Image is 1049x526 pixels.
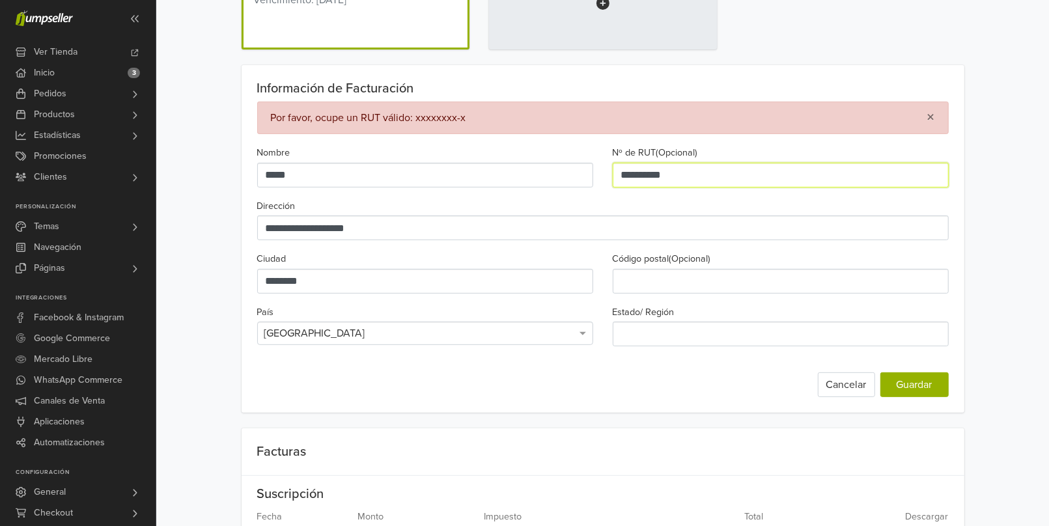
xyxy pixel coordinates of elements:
span: Temas [34,216,59,237]
span: WhatsApp Commerce [34,370,122,391]
button: Guardar [880,372,949,397]
label: Dirección [257,199,296,214]
span: Productos [34,104,75,125]
span: Promociones [34,146,87,167]
span: Checkout [34,503,73,523]
span: 3 [128,68,140,78]
label: Código postal ( Opcional ) [613,252,711,266]
label: Nombre [257,146,290,160]
span: Mercado Libre [34,349,92,370]
span: Pedidos [34,83,66,104]
p: Configuración [16,469,156,477]
span: Ver Tienda [34,42,77,62]
p: Integraciones [16,294,156,302]
span: Navegación [34,237,81,258]
label: Ciudad [257,252,287,266]
span: Inicio [34,62,55,83]
button: Close [927,110,935,126]
label: Nº de RUT ( Opcional ) [613,146,698,160]
span: Google Commerce [34,328,110,349]
span: Estadísticas [34,125,81,146]
span: × [927,108,935,127]
span: General [34,482,66,503]
span: [GEOGRAPHIC_DATA] [264,327,365,340]
p: Personalización [16,203,156,211]
span: Clientes [34,167,67,187]
label: País [257,305,274,320]
button: Cancelar [818,372,875,397]
h5: Facturas [257,444,603,460]
span: Facebook & Instagram [34,307,124,328]
label: Estado / Región [613,305,675,320]
div: Información de Facturación [257,81,949,96]
span: Aplicaciones [34,411,85,432]
div: Suscripción [242,486,964,502]
span: Automatizaciones [34,432,105,453]
span: Canales de Venta [34,391,105,411]
span: Páginas [34,258,65,279]
div: Por favor, ocupe un RUT válido: xxxxxxxx-x [257,102,949,134]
